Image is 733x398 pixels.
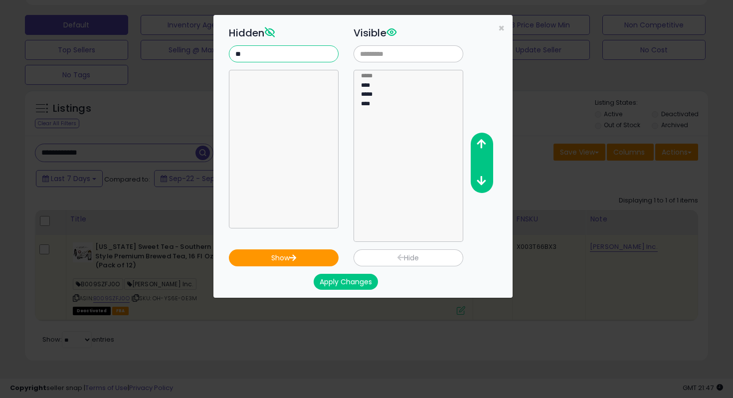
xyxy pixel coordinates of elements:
button: Show [229,249,339,266]
button: Hide [354,249,463,266]
h3: Hidden [229,25,339,40]
span: × [498,21,505,35]
h3: Visible [354,25,463,40]
button: Apply Changes [314,274,378,290]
